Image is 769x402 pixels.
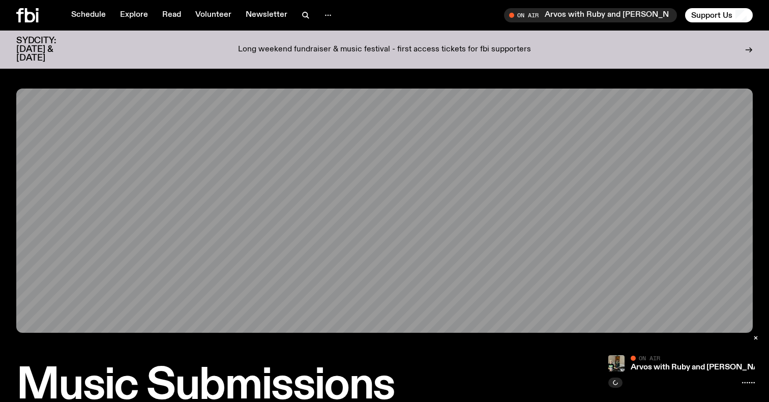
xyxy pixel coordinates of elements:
[685,8,753,22] button: Support Us
[16,37,81,63] h3: SYDCITY: [DATE] & [DATE]
[65,8,112,22] a: Schedule
[240,8,293,22] a: Newsletter
[691,11,732,20] span: Support Us
[189,8,238,22] a: Volunteer
[504,8,677,22] button: On AirArvos with Ruby and [PERSON_NAME]
[114,8,154,22] a: Explore
[608,355,625,371] img: Ruby wears a Collarbones t shirt and pretends to play the DJ decks, Al sings into a pringles can....
[639,355,660,361] span: On Air
[156,8,187,22] a: Read
[238,45,531,54] p: Long weekend fundraiser & music festival - first access tickets for fbi supporters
